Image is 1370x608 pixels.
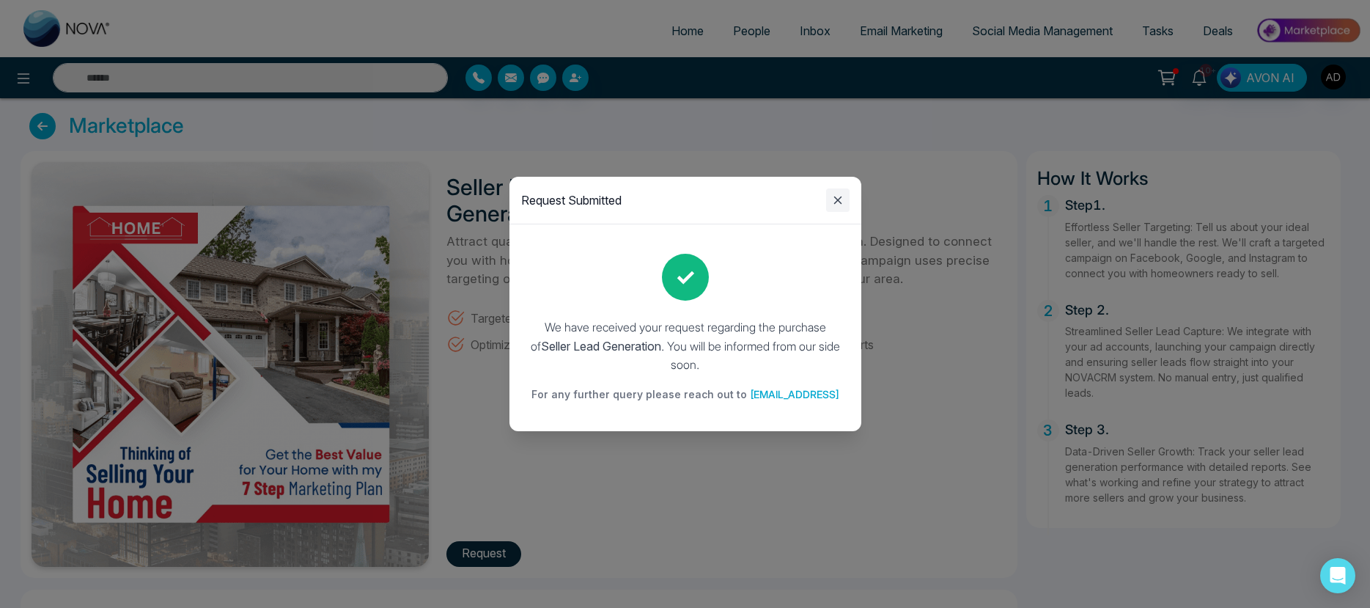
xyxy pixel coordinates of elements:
a: [EMAIL_ADDRESS] [750,388,839,400]
div: ✓ [662,254,709,301]
h2: Request Submitted [521,194,622,208]
button: Close modal [826,188,850,212]
div: Open Intercom Messenger [1320,558,1355,593]
strong: Seller Lead Generation [541,339,661,354]
p: We have received your request regarding the purchase of . You will be informed from our side soon. [527,318,844,375]
p: For any further query please reach out to [527,387,844,402]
